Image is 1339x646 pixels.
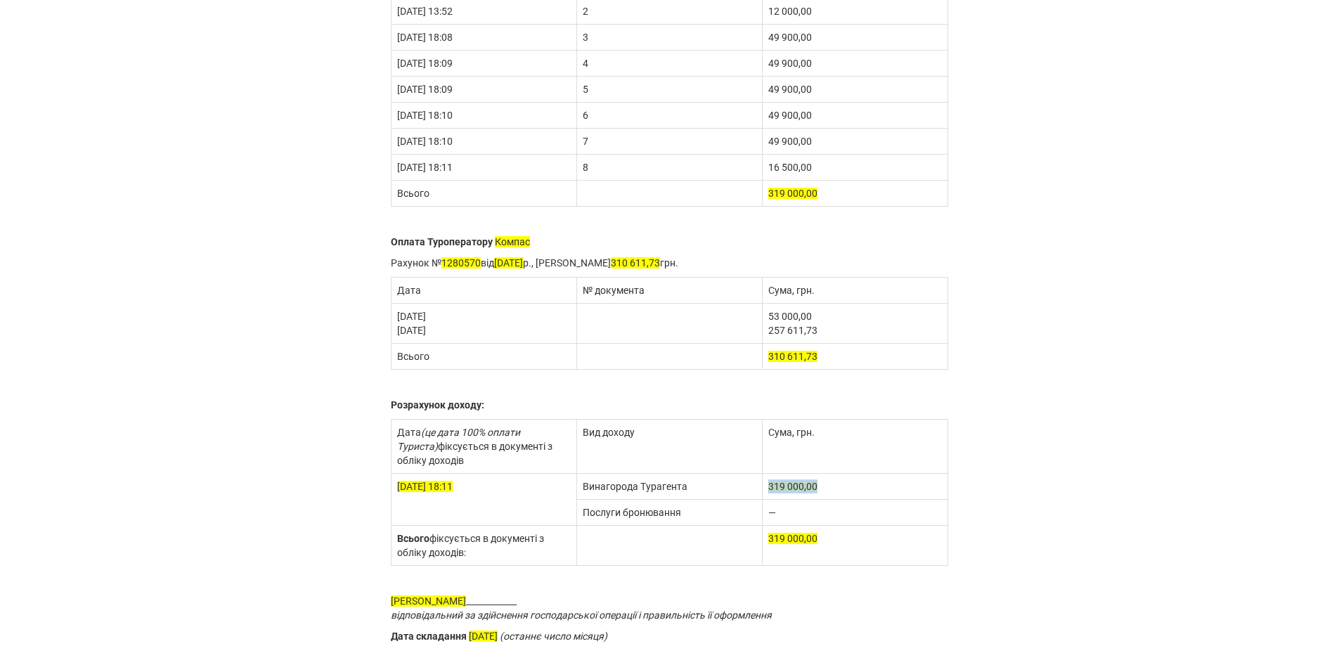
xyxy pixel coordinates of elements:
b: Дата складання [391,631,467,642]
span: 319 000,00 [768,188,817,199]
span: [DATE] [469,631,498,642]
span: [DATE] 18:11 [397,481,453,492]
td: Всього [391,344,576,370]
td: [DATE] 18:11 [391,155,576,181]
td: 5 [576,77,762,103]
td: Сума, грн. [763,278,948,304]
td: [DATE] 18:09 [391,51,576,77]
span: 310 611,73 [768,351,817,362]
td: 49 900,00 [763,129,948,155]
span: [PERSON_NAME] [391,595,466,607]
td: фіксується в документі з обліку доходів: [391,526,576,566]
td: [DATE] 18:10 [391,103,576,129]
i: (останнє число місяця) [500,631,607,642]
td: Вид доходу [576,420,762,474]
td: № документа [576,278,762,304]
span: 319 000,00 [768,533,817,544]
span: [DATE] [494,257,523,269]
b: Всього [397,533,429,544]
td: [DATE] 18:10 [391,129,576,155]
span: 310 611,73 [611,257,660,269]
td: 3 [576,25,762,51]
td: 6 [576,103,762,129]
td: — [763,500,948,526]
td: 16 500,00 [763,155,948,181]
td: Дата фіксується в документі з обліку доходів [391,420,576,474]
td: 49 900,00 [763,25,948,51]
td: 4 [576,51,762,77]
td: [DATE] [DATE] [391,304,576,344]
span: 1280570 [441,257,481,269]
td: 7 [576,129,762,155]
td: Всього [391,181,576,207]
p: Рахунок № від р., [PERSON_NAME] грн. [391,256,949,270]
b: Розрахунок доходу: [391,399,484,411]
b: Оплата Туроператору [391,236,493,247]
td: [DATE] 18:09 [391,77,576,103]
td: Сума, грн. [763,420,948,474]
i: відповідальний за здійснення господарської операції і правильність її оформлення [391,609,772,621]
td: 8 [576,155,762,181]
span: 319 000,00 [768,481,817,492]
td: 49 900,00 [763,103,948,129]
i: (це дата 100% оплати Туриста) [397,427,520,452]
td: 49 900,00 [763,51,948,77]
td: Винагорода Турагента [576,474,762,500]
span: Компас [495,236,530,247]
p: ____________ [391,594,949,622]
td: 53 000,00 257 611,73 [763,304,948,344]
td: Послуги бронювання [576,500,762,526]
td: [DATE] 18:08 [391,25,576,51]
td: Дата [391,278,576,304]
td: 49 900,00 [763,77,948,103]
